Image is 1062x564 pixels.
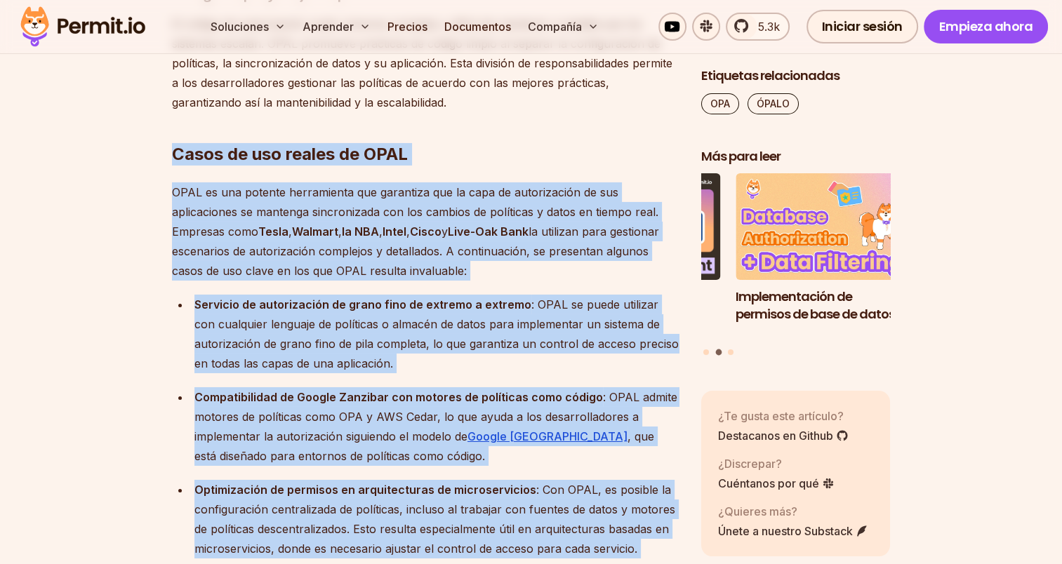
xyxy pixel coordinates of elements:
[701,174,891,358] div: Publicaciones
[172,185,658,239] font: OPAL es una potente herramienta que garantiza que la capa de autorización de sus aplicaciones se ...
[211,20,269,34] font: Soluciones
[718,457,782,471] font: ¿Discrepar?
[410,224,442,239] font: Cisco
[736,288,895,323] font: Implementación de permisos de base de datos
[467,429,628,443] a: Google [GEOGRAPHIC_DATA]
[728,349,734,355] button: Ir a la diapositiva 3
[379,224,383,239] font: ,
[383,224,406,239] font: Intel
[439,13,517,41] a: Documentos
[194,390,603,404] font: Compatibilidad de Google Zanzibar con motores de políticas como código
[303,20,354,34] font: Aprender
[194,483,536,497] font: Optimización de permisos en arquitecturas de microservicios
[448,224,529,239] font: Live-Oak Bank
[528,20,582,34] font: Compañía
[726,13,790,41] a: 5.3k
[736,174,925,281] img: Implementación de permisos de base de datos
[718,409,844,423] font: ¿Te gusta este artículo?
[701,67,839,84] font: Etiquetas relacionadas
[172,144,408,164] font: Casos de uso reales de OPAL
[522,13,604,41] button: Compañía
[748,93,799,114] a: ÓPALO
[715,349,722,356] button: Ir a la diapositiva 2
[710,98,730,109] font: OPA
[172,17,672,109] font: El código de autorización suele volverse complejo y difícil de mantener a medida que los sistemas...
[387,20,427,34] font: Precios
[736,174,925,341] a: Implementación de permisos de base de datosImplementación de permisos de base de datos
[194,297,531,311] font: Servicio de autorización de grano fino de extremo a extremo
[194,483,675,556] font: : Con OPAL, es posible la configuración centralizada de políticas, incluso al trabajar con fuente...
[939,18,1033,35] font: Empieza ahora
[758,20,780,34] font: 5.3k
[338,224,342,239] font: ,
[205,13,291,41] button: Soluciones
[736,174,925,341] li: 2 de 3
[807,10,918,43] a: Iniciar sesión
[292,224,338,239] font: Walmart
[718,475,835,492] a: Cuéntanos por qué
[288,224,292,239] font: ,
[924,10,1049,43] a: Empieza ahora
[444,20,511,34] font: Documentos
[172,224,659,278] font: la utilizan para gestionar escenarios de autorización complejos y detallados. A continuación, se ...
[718,504,797,518] font: ¿Quieres más?
[531,174,721,341] li: 1 de 3
[701,147,781,165] font: Más para leer
[718,523,868,539] a: Únete a nuestro Substack
[701,93,739,114] a: OPA
[382,13,433,41] a: Precios
[406,224,410,239] font: ,
[14,3,152,51] img: Logotipo del permiso
[258,224,288,239] font: Tesla
[194,429,654,463] font: , que está diseñado para entornos de políticas como código.
[442,224,448,239] font: y
[194,297,679,370] font: : OPAL se puede utilizar con cualquier lenguaje de políticas o almacén de datos para implementar ...
[822,18,903,35] font: Iniciar sesión
[757,98,790,109] font: ÓPALO
[342,224,379,239] font: la NBA
[703,349,709,355] button: Ir a la diapositiva 1
[194,390,677,443] font: : OPAL admite motores de políticas como OPA y AWS Cedar, lo que ayuda a los desarrolladores a imp...
[297,13,376,41] button: Aprender
[718,427,849,444] a: Destacanos en Github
